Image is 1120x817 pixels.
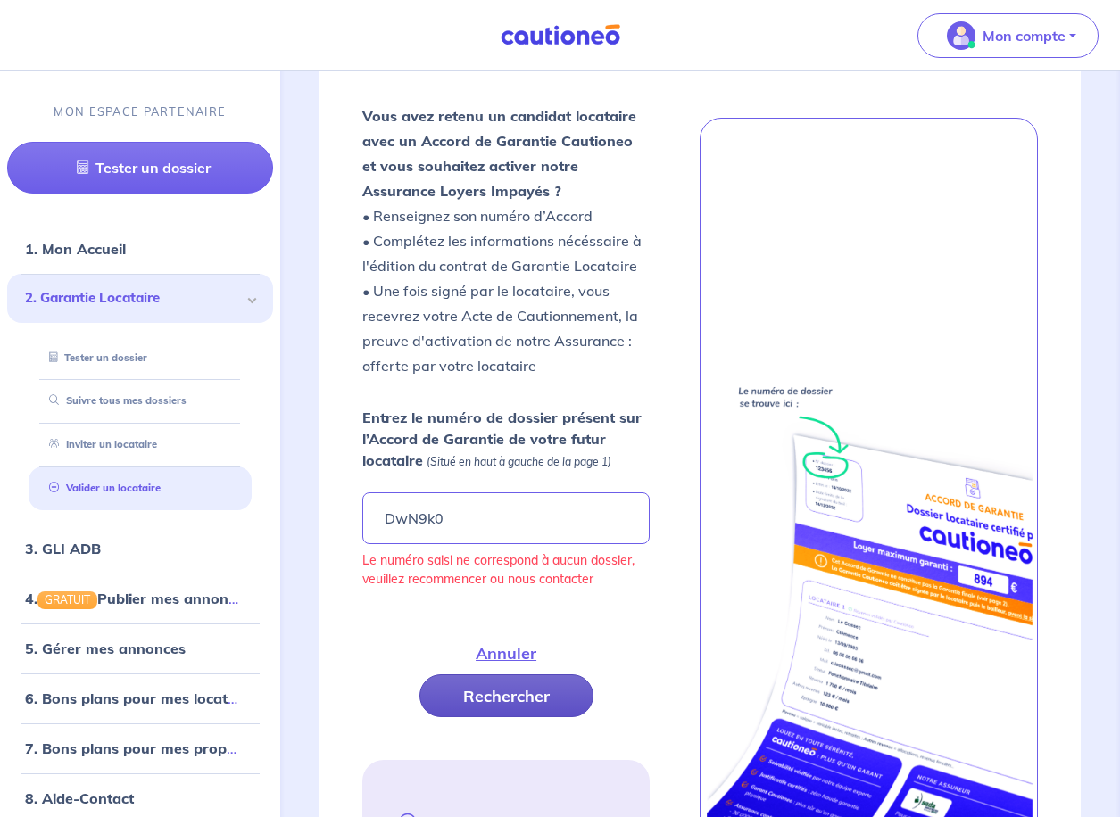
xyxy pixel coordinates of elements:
[7,780,273,816] div: 8. Aide-Contact
[29,430,252,459] div: Inviter un locataire
[427,455,611,468] em: (Situé en haut à gauche de la page 1)
[432,631,580,674] button: Annuler
[7,231,273,267] div: 1. Mon Accueil
[7,631,273,666] div: 5. Gérer mes annonces
[917,13,1099,58] button: illu_account_valid_menu.svgMon compte
[29,386,252,416] div: Suivre tous mes dossiers
[7,530,273,565] div: 3. GLI ADB
[25,288,242,309] span: 2. Garantie Locataire
[362,107,636,200] strong: Vous avez retenu un candidat locataire avec un Accord de Garantie Cautioneo et vous souhaitez act...
[29,474,252,503] div: Valider un locataire
[25,739,284,757] a: 7. Bons plans pour mes propriétaires
[42,394,187,407] a: Suivre tous mes dossiers
[25,689,261,707] a: 6. Bons plans pour mes locataires
[362,103,651,378] p: • Renseignez son numéro d’Accord • Complétez les informations nécéssaire à l'édition du contrat d...
[494,24,627,46] img: Cautioneo
[7,274,273,323] div: 2. Garantie Locataire
[7,730,273,766] div: 7. Bons plans pour mes propriétaires
[42,438,157,450] a: Inviter un locataire
[7,681,273,716] div: 6. Bons plans pour mes locataires
[42,351,147,363] a: Tester un dossier
[25,789,134,807] a: 8. Aide-Contact
[362,551,651,589] p: Le numéro saisi ne correspond à aucun dossier, veuillez recommencer ou nous contacter
[947,21,975,50] img: illu_account_valid_menu.svg
[7,580,273,615] div: 4.GRATUITPublier mes annonces
[54,103,226,120] p: MON ESPACE PARTENAIRE
[25,640,186,657] a: 5. Gérer mes annonces
[983,25,1066,46] p: Mon compte
[25,240,126,258] a: 1. Mon Accueil
[362,492,651,544] input: Ex : 453678
[29,342,252,372] div: Tester un dossier
[25,589,251,607] a: 4.GRATUITPublier mes annonces
[42,482,161,494] a: Valider un locataire
[362,408,642,469] strong: Entrez le numéro de dossier présent sur l’Accord de Garantie de votre futur locataire
[419,674,593,717] button: Rechercher
[25,539,101,557] a: 3. GLI ADB
[526,49,875,75] h4: Valider un locataire
[7,142,273,194] a: Tester un dossier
